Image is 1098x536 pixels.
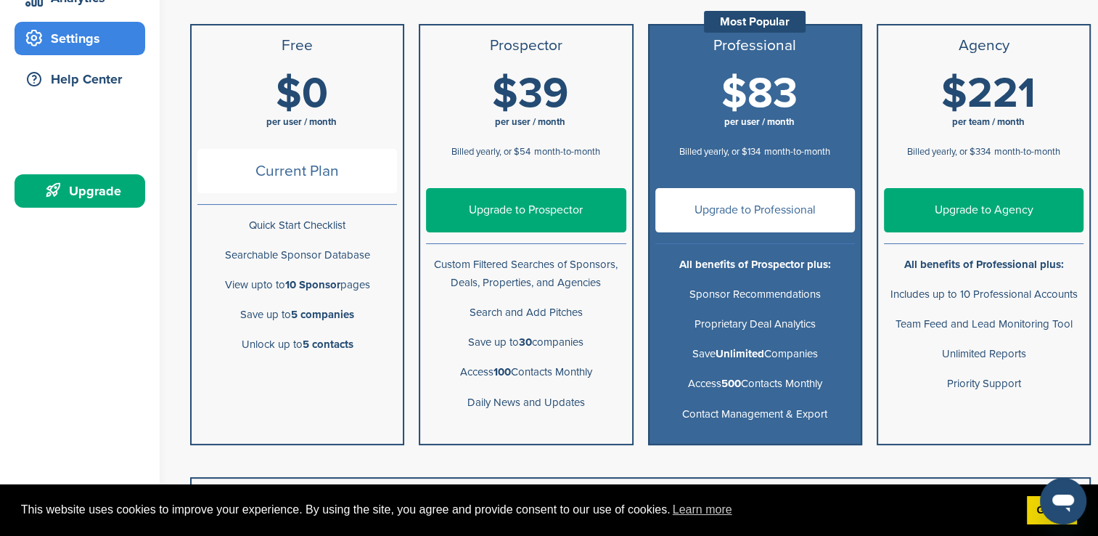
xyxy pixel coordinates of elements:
[266,116,337,128] span: per user / month
[655,405,855,423] p: Contact Management & Export
[303,338,353,351] b: 5 contacts
[721,377,741,390] b: 500
[197,149,397,193] span: Current Plan
[197,336,397,354] p: Unlock up to
[22,66,145,92] div: Help Center
[655,37,855,54] h3: Professional
[426,333,626,352] p: Save up to companies
[655,285,855,304] p: Sponsor Recommendations
[426,394,626,412] p: Daily News and Updates
[907,146,991,158] span: Billed yearly, or $334
[493,365,511,378] b: 100
[941,68,1035,119] span: $221
[671,499,734,521] a: learn more about cookies
[426,304,626,322] p: Search and Add Pitches
[884,285,1083,304] p: Includes up to 10 Professional Accounts
[451,146,530,158] span: Billed yearly, or $54
[197,246,397,264] p: Searchable Sponsor Database
[884,345,1083,363] p: Unlimited Reports
[15,62,145,96] a: Help Center
[426,363,626,381] p: Access Contacts Monthly
[22,25,145,52] div: Settings
[994,146,1060,158] span: month-to-month
[655,188,855,232] a: Upgrade to Professional
[1040,478,1086,524] iframe: Button to launch messaging window
[884,375,1083,393] p: Priority Support
[716,347,764,360] b: Unlimited
[197,276,397,294] p: View upto to pages
[679,258,831,271] b: All benefits of Prospector plus:
[15,174,145,208] a: Upgrade
[197,306,397,324] p: Save up to
[492,68,568,119] span: $39
[426,37,626,54] h3: Prospector
[655,315,855,333] p: Proprietary Deal Analytics
[15,22,145,55] a: Settings
[534,146,600,158] span: month-to-month
[21,499,1015,521] span: This website uses cookies to improve your experience. By using the site, you agree and provide co...
[704,11,806,33] div: Most Popular
[1027,496,1077,525] a: dismiss cookie message
[724,116,795,128] span: per user / month
[679,146,761,158] span: Billed yearly, or $134
[951,116,1024,128] span: per team / month
[884,188,1083,232] a: Upgrade to Agency
[721,68,798,119] span: $83
[285,278,340,291] b: 10 Sponsor
[276,68,328,119] span: $0
[426,188,626,232] a: Upgrade to Prospector
[197,216,397,235] p: Quick Start Checklist
[884,37,1083,54] h3: Agency
[764,146,830,158] span: month-to-month
[495,116,565,128] span: per user / month
[426,256,626,292] p: Custom Filtered Searches of Sponsors, Deals, Properties, and Agencies
[655,345,855,363] p: Save Companies
[655,375,855,393] p: Access Contacts Monthly
[291,308,354,321] b: 5 companies
[197,37,397,54] h3: Free
[519,336,532,349] b: 30
[904,258,1063,271] b: All benefits of Professional plus:
[22,178,145,204] div: Upgrade
[884,315,1083,333] p: Team Feed and Lead Monitoring Tool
